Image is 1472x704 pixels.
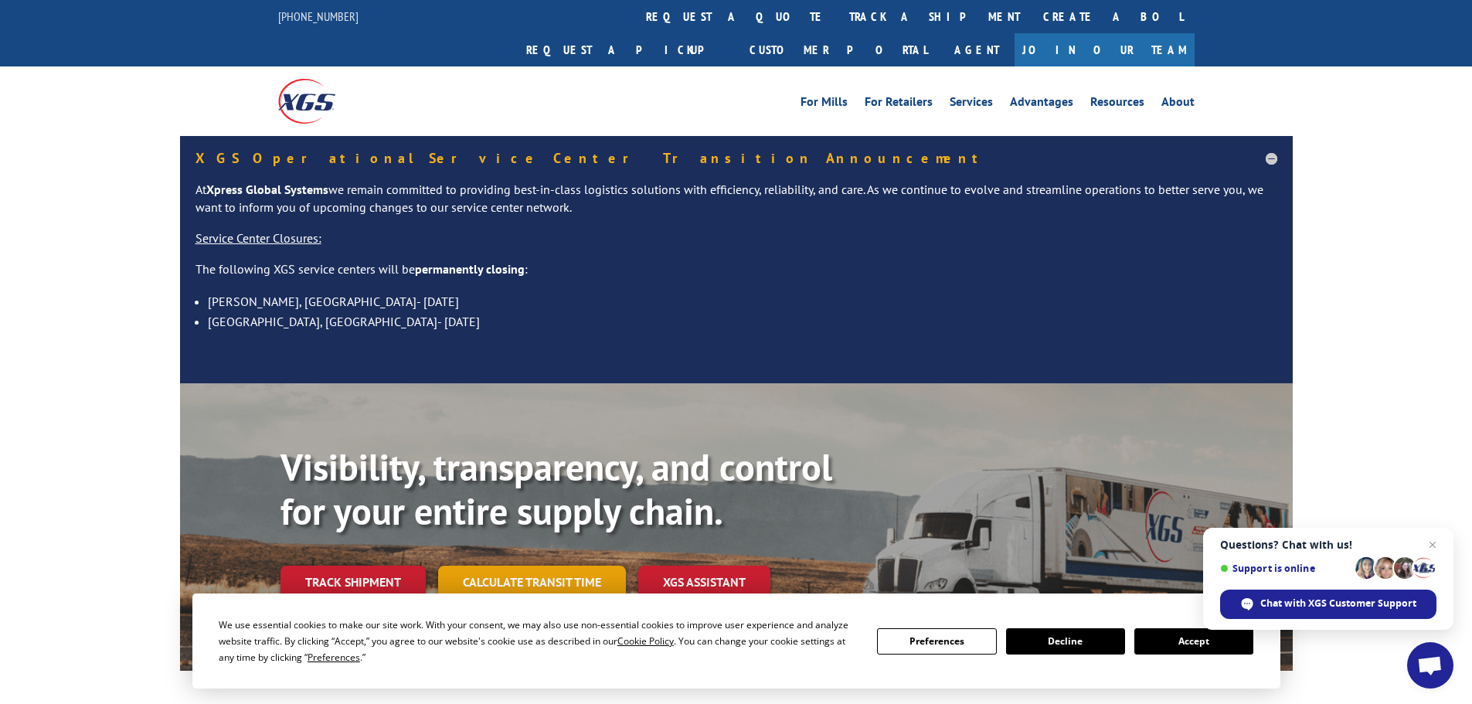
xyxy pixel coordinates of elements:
div: Cookie Consent Prompt [192,593,1280,689]
a: [PHONE_NUMBER] [278,9,359,24]
li: [PERSON_NAME], [GEOGRAPHIC_DATA]- [DATE] [208,291,1277,311]
a: For Retailers [865,96,933,113]
button: Preferences [877,628,996,655]
a: Customer Portal [738,33,939,66]
a: Agent [939,33,1015,66]
span: Chat with XGS Customer Support [1220,590,1436,619]
p: At we remain committed to providing best-in-class logistics solutions with efficiency, reliabilit... [195,181,1277,230]
a: XGS ASSISTANT [638,566,770,599]
span: Preferences [308,651,360,664]
a: About [1161,96,1195,113]
a: Track shipment [280,566,426,598]
a: Open chat [1407,642,1453,689]
span: Questions? Chat with us! [1220,539,1436,551]
div: We use essential cookies to make our site work. With your consent, we may also use non-essential ... [219,617,858,665]
a: Advantages [1010,96,1073,113]
button: Accept [1134,628,1253,655]
span: Support is online [1220,563,1350,574]
a: Join Our Team [1015,33,1195,66]
a: For Mills [801,96,848,113]
a: Services [950,96,993,113]
li: [GEOGRAPHIC_DATA], [GEOGRAPHIC_DATA]- [DATE] [208,311,1277,332]
strong: permanently closing [415,261,525,277]
h5: XGS Operational Service Center Transition Announcement [195,151,1277,165]
u: Service Center Closures: [195,230,321,246]
p: The following XGS service centers will be : [195,260,1277,291]
a: Calculate transit time [438,566,626,599]
a: Resources [1090,96,1144,113]
strong: Xpress Global Systems [206,182,328,197]
a: Request a pickup [515,33,738,66]
button: Decline [1006,628,1125,655]
b: Visibility, transparency, and control for your entire supply chain. [280,443,832,536]
span: Chat with XGS Customer Support [1260,597,1416,610]
span: Cookie Policy [617,634,674,648]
